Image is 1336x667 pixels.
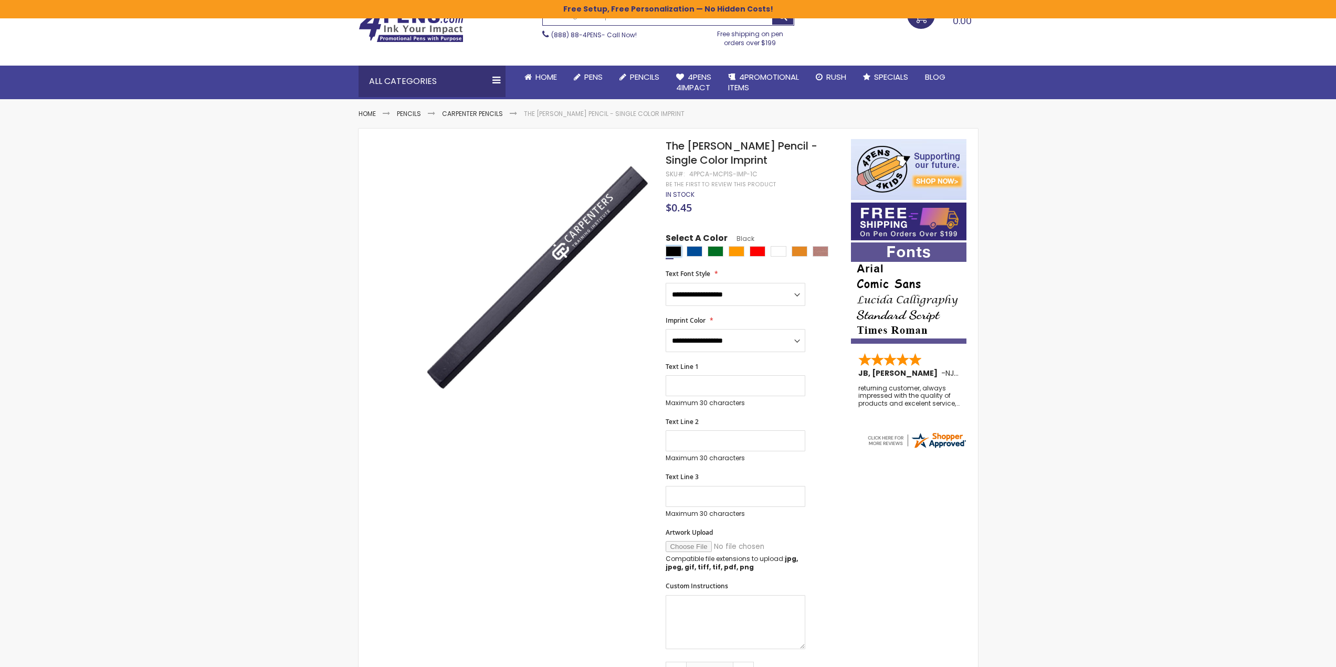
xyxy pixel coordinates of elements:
span: Rush [826,71,846,82]
span: NJ [945,368,959,378]
strong: SKU [666,170,685,178]
span: 4Pens 4impact [676,71,711,93]
span: Select A Color [666,232,728,247]
div: Black [666,246,681,257]
a: Pencils [397,109,421,118]
div: Red [750,246,765,257]
img: 4Pens Custom Pens and Promotional Products [359,9,464,43]
div: Natural [813,246,828,257]
div: returning customer, always impressed with the quality of products and excelent service, will retu... [858,385,960,407]
p: Compatible file extensions to upload: [666,555,805,571]
span: Text Line 3 [666,472,699,481]
span: Custom Instructions [666,581,728,590]
a: Pens [565,66,611,89]
div: Dark Blue [687,246,702,257]
span: Specials [874,71,908,82]
p: Maximum 30 characters [666,454,805,462]
img: black-the-carpenter-pencil_1.jpg [412,154,652,394]
a: Carpenter Pencils [442,109,503,118]
a: Be the first to review this product [666,181,776,188]
img: 4pens 4 kids [851,139,966,200]
strong: jpg, jpeg, gif, tiff, tif, pdf, png [666,554,798,571]
img: font-personalization-examples [851,242,966,344]
span: $0.45 [666,200,692,215]
div: Green [708,246,723,257]
img: Free shipping on orders over $199 [851,203,966,240]
a: Rush [807,66,855,89]
a: (888) 88-4PENS [551,30,602,39]
span: Imprint Color [666,316,706,325]
span: Home [535,71,557,82]
a: 4Pens4impact [668,66,720,100]
span: Pens [584,71,603,82]
a: Specials [855,66,917,89]
span: Text Line 2 [666,417,699,426]
div: Orange [729,246,744,257]
span: JB, [PERSON_NAME] [858,368,941,378]
span: - Call Now! [551,30,637,39]
div: White [771,246,786,257]
span: Pencils [630,71,659,82]
span: 4PROMOTIONAL ITEMS [728,71,799,93]
a: Pencils [611,66,668,89]
span: Blog [925,71,945,82]
a: Blog [917,66,954,89]
div: Free shipping on pen orders over $199 [706,26,794,47]
span: Text Font Style [666,269,710,278]
p: Maximum 30 characters [666,510,805,518]
span: - , [941,368,1033,378]
a: 4PROMOTIONALITEMS [720,66,807,100]
p: Maximum 30 characters [666,399,805,407]
li: The [PERSON_NAME] Pencil - Single Color Imprint [524,110,685,118]
span: 0.00 [953,14,972,27]
img: 4pens.com widget logo [866,431,967,450]
a: 4pens.com certificate URL [866,443,967,452]
a: Home [359,109,376,118]
span: Artwork Upload [666,528,713,537]
div: All Categories [359,66,506,97]
span: The [PERSON_NAME] Pencil - Single Color Imprint [666,139,817,167]
div: Availability [666,190,695,199]
span: Text Line 1 [666,362,699,371]
div: 4PPCA-MCP1S-IMP-1C [689,170,758,178]
div: School Bus Yellow [792,246,807,257]
a: Home [516,66,565,89]
span: Black [728,234,754,243]
span: In stock [666,190,695,199]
